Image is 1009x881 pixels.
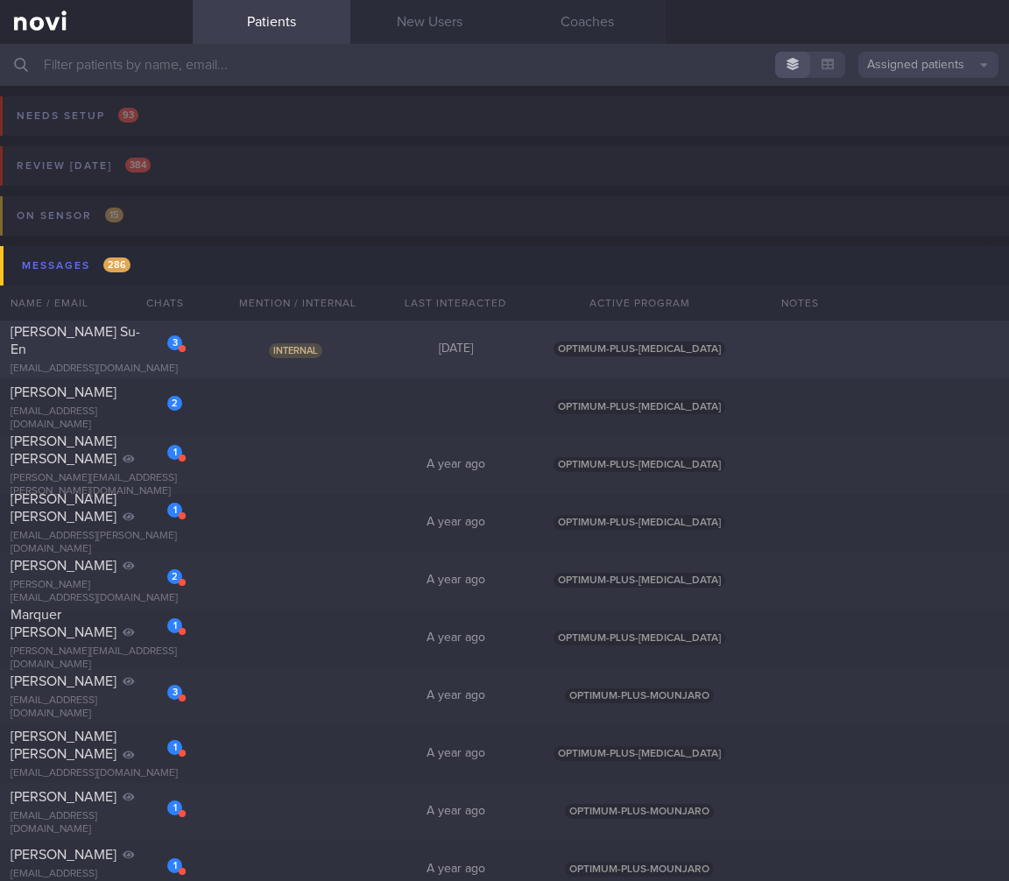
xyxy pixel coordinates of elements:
div: [PERSON_NAME][EMAIL_ADDRESS][DOMAIN_NAME] [11,579,182,605]
span: OPTIMUM-PLUS-[MEDICAL_DATA] [554,457,725,472]
div: 3 [167,335,182,350]
span: [PERSON_NAME] [11,674,116,688]
span: [PERSON_NAME] [11,848,116,862]
div: A year ago [377,804,534,820]
span: [PERSON_NAME] [PERSON_NAME] [11,434,116,466]
div: Last Interacted [377,285,534,321]
span: 384 [125,158,151,173]
span: 93 [118,108,138,123]
div: [EMAIL_ADDRESS][DOMAIN_NAME] [11,405,182,432]
span: [PERSON_NAME] [PERSON_NAME] [11,492,116,524]
span: OPTIMUM-PLUS-[MEDICAL_DATA] [554,342,725,356]
div: 1 [167,445,182,460]
span: OPTIMUM-PLUS-[MEDICAL_DATA] [554,515,725,530]
span: OPTIMUM-PLUS-[MEDICAL_DATA] [554,399,725,414]
div: [PERSON_NAME][EMAIL_ADDRESS][PERSON_NAME][DOMAIN_NAME] [11,472,182,498]
span: Marquer [PERSON_NAME] [11,608,116,639]
span: Internal [269,343,322,358]
span: OPTIMUM-PLUS-[MEDICAL_DATA] [554,573,725,588]
div: A year ago [377,457,534,473]
span: [PERSON_NAME] [11,559,116,573]
div: [DATE] [377,342,534,357]
div: 3 [167,685,182,700]
span: [PERSON_NAME] Su-En [11,325,140,356]
div: 2 [167,569,182,584]
div: [EMAIL_ADDRESS][DOMAIN_NAME] [11,767,182,780]
div: A year ago [377,746,534,762]
div: Notes [771,285,1009,321]
span: OPTIMUM-PLUS-[MEDICAL_DATA] [554,746,725,761]
div: Review [DATE] [12,154,155,178]
div: 1 [167,858,182,873]
span: [PERSON_NAME] [11,790,116,804]
span: 286 [103,257,131,272]
div: [EMAIL_ADDRESS][DOMAIN_NAME] [11,363,182,376]
div: Active Program [534,285,744,321]
div: [EMAIL_ADDRESS][PERSON_NAME][DOMAIN_NAME] [11,530,182,556]
span: OPTIMUM-PLUS-MOUNJARO [565,804,714,819]
div: 1 [167,800,182,815]
div: Messages [18,254,135,278]
div: Chats [123,285,193,321]
div: 2 [167,396,182,411]
div: 1 [167,618,182,633]
div: Needs setup [12,104,143,128]
span: [PERSON_NAME] [11,385,116,399]
div: [EMAIL_ADDRESS][DOMAIN_NAME] [11,694,182,721]
div: A year ago [377,515,534,531]
span: 15 [105,208,123,222]
div: Mention / Internal [219,285,377,321]
span: OPTIMUM-PLUS-MOUNJARO [565,688,714,703]
span: OPTIMUM-PLUS-MOUNJARO [565,862,714,877]
div: On sensor [12,204,128,228]
div: 1 [167,503,182,518]
div: [PERSON_NAME][EMAIL_ADDRESS][DOMAIN_NAME] [11,645,182,672]
button: Assigned patients [858,52,998,78]
div: A year ago [377,631,534,646]
div: [EMAIL_ADDRESS][DOMAIN_NAME] [11,810,182,836]
span: [PERSON_NAME] [PERSON_NAME] [11,729,116,761]
div: A year ago [377,573,534,589]
div: 1 [167,740,182,755]
span: OPTIMUM-PLUS-[MEDICAL_DATA] [554,631,725,645]
div: A year ago [377,688,534,704]
div: A year ago [377,862,534,877]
